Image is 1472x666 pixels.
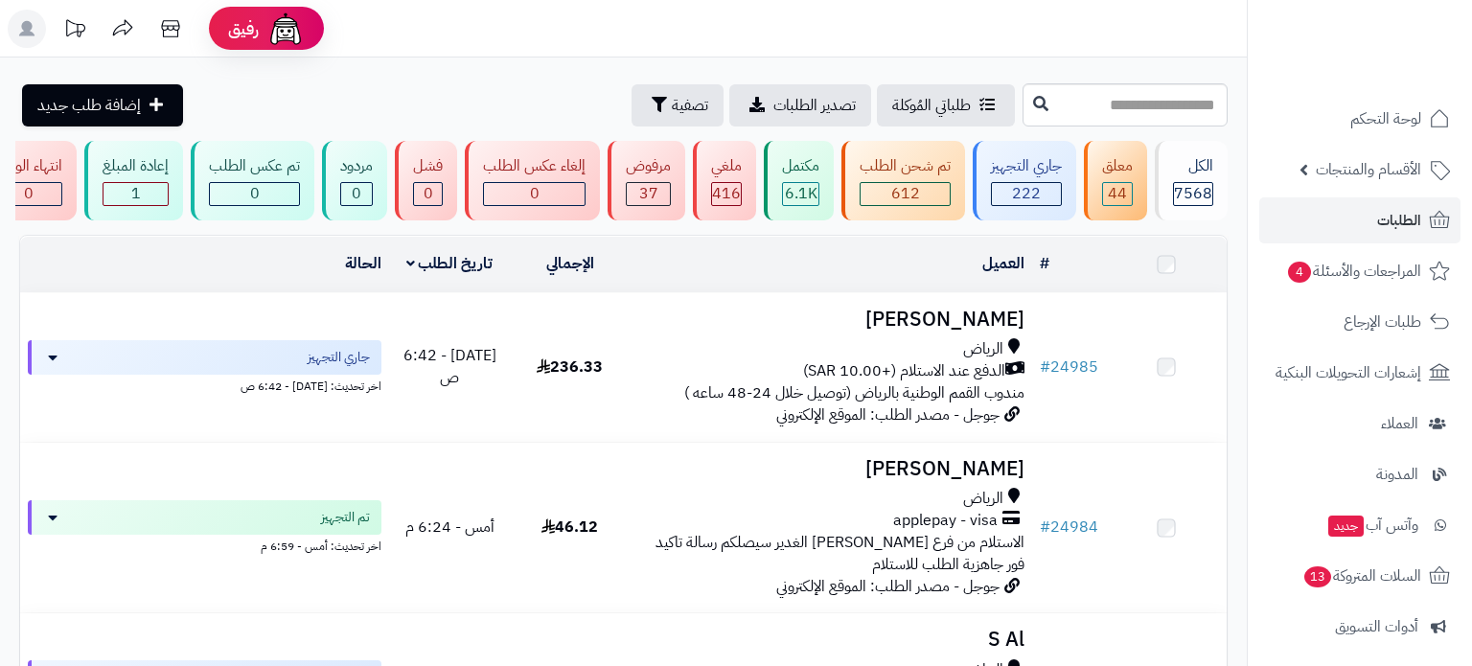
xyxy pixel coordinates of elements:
[1012,182,1041,205] span: 222
[1040,356,1098,379] a: #24985
[413,155,443,177] div: فشل
[341,183,372,205] div: 0
[1316,156,1421,183] span: الأقسام والمنتجات
[782,155,819,177] div: مكتمل
[1040,516,1098,539] a: #24984
[22,84,183,126] a: إضافة طلب جديد
[1350,105,1421,132] span: لوحة التحكم
[729,84,871,126] a: تصدير الطلبات
[893,510,998,532] span: applepay - visa
[1259,604,1460,650] a: أدوات التسويق
[1102,155,1133,177] div: معلق
[103,155,169,177] div: إعادة المبلغ
[776,575,1000,598] span: جوجل - مصدر الطلب: الموقع الإلكتروني
[1286,258,1421,285] span: المراجعات والأسئلة
[1377,207,1421,234] span: الطلبات
[963,488,1003,510] span: الرياض
[24,182,34,205] span: 0
[484,183,585,205] div: 0
[639,182,658,205] span: 37
[655,531,1024,576] span: الاستلام من فرع [PERSON_NAME] الغدير سيصلكم رسالة تاكيد فور جاهزية الطلب للاستلام
[1103,183,1132,205] div: 44
[541,516,598,539] span: 46.12
[80,141,187,220] a: إعادة المبلغ 1
[403,344,496,389] span: [DATE] - 6:42 ص
[877,84,1015,126] a: طلباتي المُوكلة
[638,458,1024,480] h3: [PERSON_NAME]
[963,338,1003,360] span: الرياض
[1259,451,1460,497] a: المدونة
[1288,262,1311,283] span: 4
[1259,401,1460,447] a: العملاء
[1259,96,1460,142] a: لوحة التحكم
[483,155,586,177] div: إلغاء عكس الطلب
[982,252,1024,275] a: العميل
[1174,182,1212,205] span: 7568
[712,183,741,205] div: 416
[28,375,381,395] div: اخر تحديث: [DATE] - 6:42 ص
[632,84,724,126] button: تصفية
[838,141,969,220] a: تم شحن الطلب 612
[626,155,671,177] div: مرفوض
[250,182,260,205] span: 0
[1259,553,1460,599] a: السلات المتروكة13
[672,94,708,117] span: تصفية
[783,183,818,205] div: 6078
[861,183,950,205] div: 612
[684,381,1024,404] span: مندوب القمم الوطنية بالرياض (توصيل خلال 24-48 ساعه )
[785,182,817,205] span: 6.1K
[860,155,951,177] div: تم شحن الطلب
[414,183,442,205] div: 0
[638,629,1024,651] h3: S Al
[1080,141,1151,220] a: معلق 44
[1304,566,1331,587] span: 13
[1259,350,1460,396] a: إشعارات التحويلات البنكية
[1151,141,1231,220] a: الكل7568
[131,182,141,205] span: 1
[803,360,1005,382] span: الدفع عند الاستلام (+10.00 SAR)
[1040,252,1049,275] a: #
[530,182,540,205] span: 0
[1040,516,1050,539] span: #
[187,141,318,220] a: تم عكس الطلب 0
[712,182,741,205] span: 416
[209,155,300,177] div: تم عكس الطلب
[689,141,760,220] a: ملغي 416
[51,10,99,53] a: تحديثات المنصة
[405,516,494,539] span: أمس - 6:24 م
[1302,563,1421,589] span: السلات المتروكة
[1276,359,1421,386] span: إشعارات التحويلات البنكية
[1108,182,1127,205] span: 44
[546,252,594,275] a: الإجمالي
[345,252,381,275] a: الحالة
[891,182,920,205] span: 612
[776,403,1000,426] span: جوجل - مصدر الطلب: الموقع الإلكتروني
[103,183,168,205] div: 1
[1376,461,1418,488] span: المدونة
[37,94,141,117] span: إضافة طلب جديد
[1259,248,1460,294] a: المراجعات والأسئلة4
[266,10,305,48] img: ai-face.png
[321,508,370,527] span: تم التجهيز
[711,155,742,177] div: ملغي
[391,141,461,220] a: فشل 0
[1342,52,1454,92] img: logo-2.png
[1381,410,1418,437] span: العملاء
[308,348,370,367] span: جاري التجهيز
[318,141,391,220] a: مردود 0
[461,141,604,220] a: إلغاء عكس الطلب 0
[992,183,1061,205] div: 222
[969,141,1080,220] a: جاري التجهيز 222
[1326,512,1418,539] span: وآتس آب
[1259,299,1460,345] a: طلبات الإرجاع
[1040,356,1050,379] span: #
[773,94,856,117] span: تصدير الطلبات
[638,309,1024,331] h3: [PERSON_NAME]
[1328,516,1364,537] span: جديد
[1259,502,1460,548] a: وآتس آبجديد
[340,155,373,177] div: مردود
[352,182,361,205] span: 0
[1259,197,1460,243] a: الطلبات
[991,155,1062,177] div: جاري التجهيز
[406,252,494,275] a: تاريخ الطلب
